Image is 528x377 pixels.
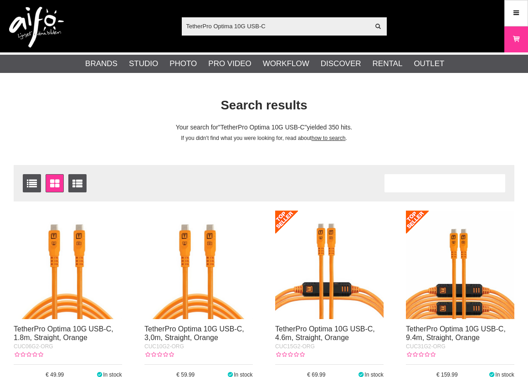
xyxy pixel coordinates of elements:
span: . [345,135,347,141]
a: Pro Video [208,58,251,70]
a: List [23,174,41,192]
a: Outlet [414,58,444,70]
a: Rental [373,58,403,70]
a: TetherPro Optima 10G USB-C, 9.4m, Straight, Orange [406,325,506,341]
a: how to search [312,135,346,141]
span: Your search for yielded 350 hits. [176,124,352,131]
img: TetherPro Optima 10G USB-C, 9.4m, Straight, Orange [406,211,514,319]
a: Studio [129,58,158,70]
a: Workflow [263,58,309,70]
span: CUC10G2-ORG [144,343,184,350]
a: Window [46,174,64,192]
div: Customer rating: 0 [275,351,304,359]
span: CUC31G2-ORG [406,343,446,350]
a: Discover [321,58,361,70]
img: TetherPro Optima 10G USB-C, 3,0m, Straight, Orange [144,211,253,319]
div: Customer rating: 0 [144,351,174,359]
a: Brands [85,58,118,70]
div: Customer rating: 0 [14,351,43,359]
span: CUC06G2-ORG [14,343,53,350]
span: TetherPro Optima 10G USB-C [218,124,307,131]
a: Extended list [68,174,87,192]
a: TetherPro Optima 10G USB-C, 4.6m, Straight, Orange [275,325,375,341]
img: TetherPro Optima 10G USB-C, 4.6m, Straight, Orange [275,211,384,319]
input: Search products ... [182,19,370,33]
div: Customer rating: 0 [406,351,435,359]
a: TetherPro Optima 10G USB-C, 3,0m, Straight, Orange [144,325,244,341]
a: Photo [169,58,197,70]
img: logo.png [9,7,64,48]
img: TetherPro Optima 10G USB-C, 1.8m, Straight, Orange [14,211,122,319]
a: TetherPro Optima 10G USB-C, 1.8m, Straight, Orange [14,325,113,341]
h1: Search results [7,97,521,114]
span: If you didn't find what you were looking for, read about [181,135,311,141]
span: CUC15G2-ORG [275,343,315,350]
